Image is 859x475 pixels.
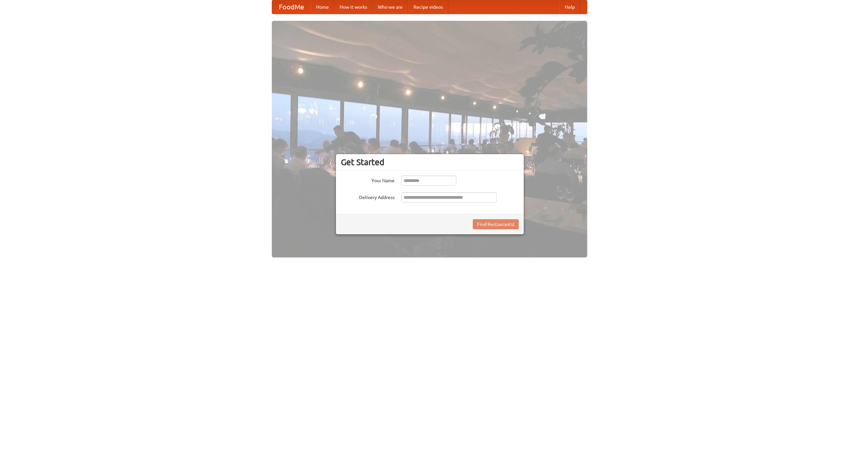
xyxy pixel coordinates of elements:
label: Your Name [341,176,395,184]
a: Recipe videos [408,0,448,14]
button: Find Restaurants! [473,219,519,229]
a: Help [559,0,580,14]
a: Home [311,0,334,14]
a: Who we are [372,0,408,14]
h3: Get Started [341,157,519,167]
a: FoodMe [272,0,311,14]
label: Delivery Address [341,192,395,201]
a: How it works [334,0,372,14]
